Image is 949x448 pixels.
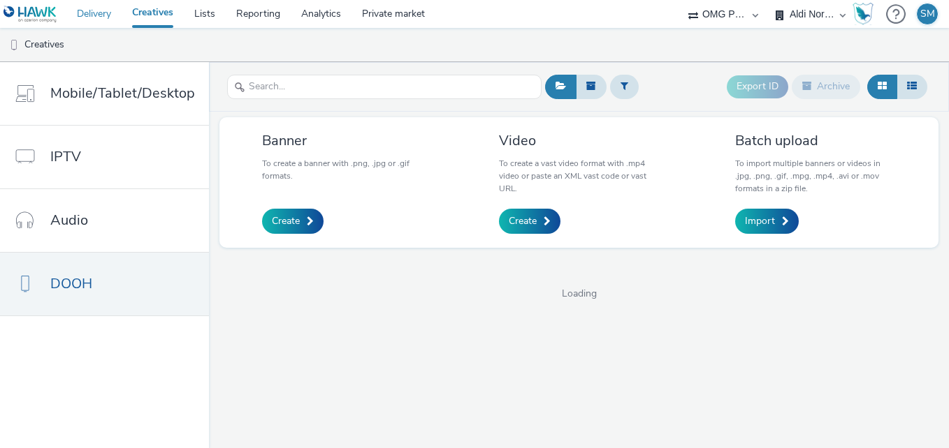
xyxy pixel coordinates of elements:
[853,3,874,25] img: Hawk Academy
[7,38,21,52] img: dooh
[853,3,879,25] a: Hawk Academy
[920,3,935,24] div: SM
[509,214,537,228] span: Create
[499,157,660,195] p: To create a vast video format with .mp4 video or paste an XML vast code or vast URL.
[262,131,423,150] h3: Banner
[50,274,92,294] span: DOOH
[745,214,775,228] span: Import
[3,6,57,23] img: undefined Logo
[867,75,897,98] button: Grid
[209,287,949,301] span: Loading
[735,209,799,234] a: Import
[735,131,896,150] h3: Batch upload
[50,210,88,230] span: Audio
[50,83,195,103] span: Mobile/Tablet/Desktop
[50,147,81,167] span: IPTV
[227,75,542,99] input: Search...
[727,75,788,98] button: Export ID
[262,157,423,182] p: To create a banner with .png, .jpg or .gif formats.
[262,209,324,234] a: Create
[499,131,660,150] h3: Video
[792,75,860,98] button: Archive
[897,75,927,98] button: Table
[499,209,560,234] a: Create
[272,214,300,228] span: Create
[735,157,896,195] p: To import multiple banners or videos in .jpg, .png, .gif, .mpg, .mp4, .avi or .mov formats in a z...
